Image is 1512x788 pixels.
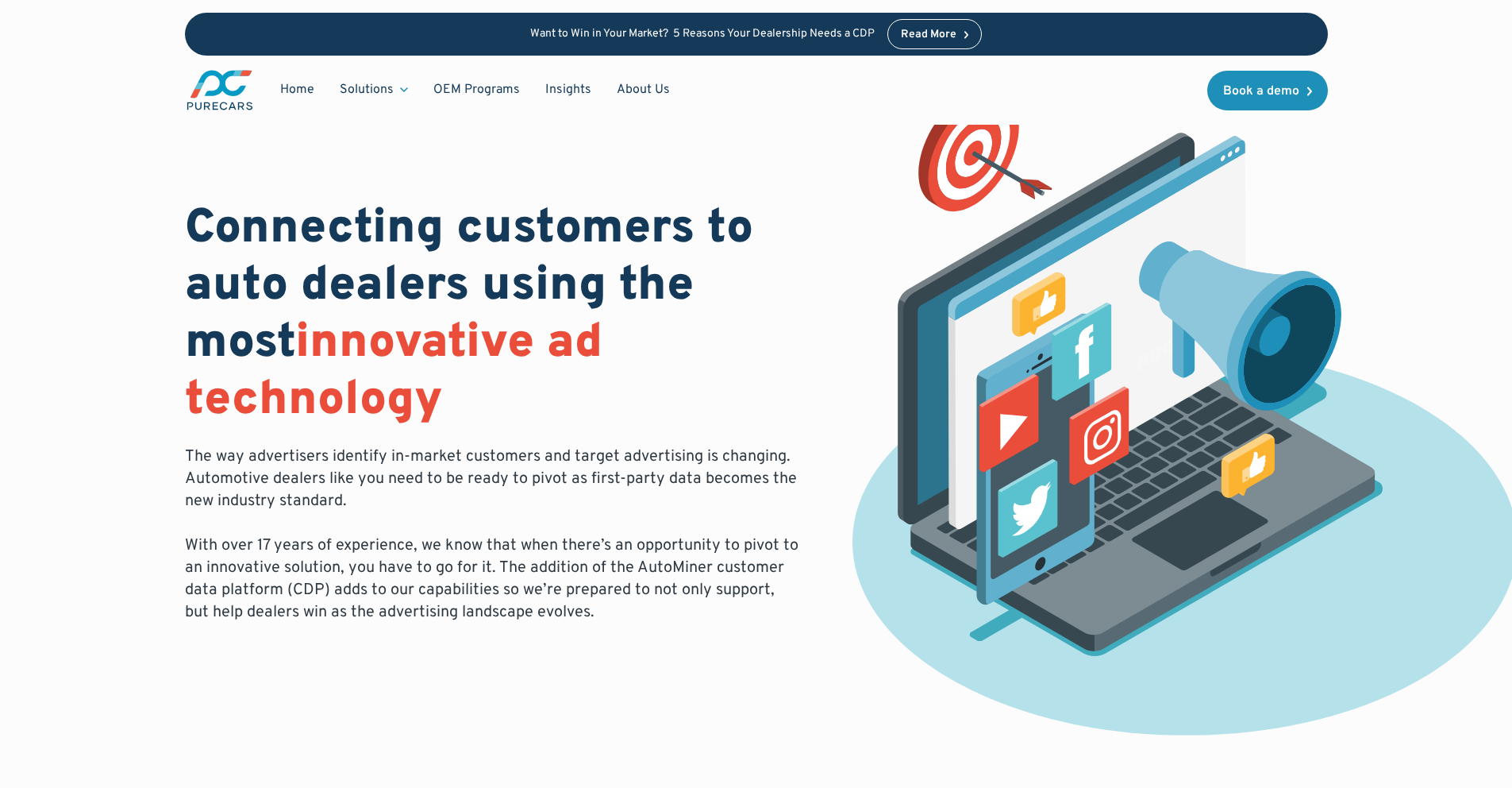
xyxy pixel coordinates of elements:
div: Read More [901,29,956,41]
a: Home [267,75,327,105]
a: OEM Programs [421,75,533,105]
div: Solutions [340,81,394,98]
a: About Us [604,75,683,105]
p: The way advertisers identify in-market customers and target advertising is changing. Automotive d... [185,446,802,624]
div: Book a demo [1223,85,1299,98]
span: innovative ad technology [185,314,602,431]
div: Solutions [327,75,421,105]
a: Read More [887,19,983,49]
a: Book a demo [1207,71,1328,110]
p: Want to Win in Your Market? 5 Reasons Your Dealership Needs a CDP [530,28,875,41]
img: purecars logo [185,68,255,112]
h1: Connecting customers to auto dealers using the most [185,201,802,430]
a: Insights [533,75,604,105]
a: main [185,68,255,112]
